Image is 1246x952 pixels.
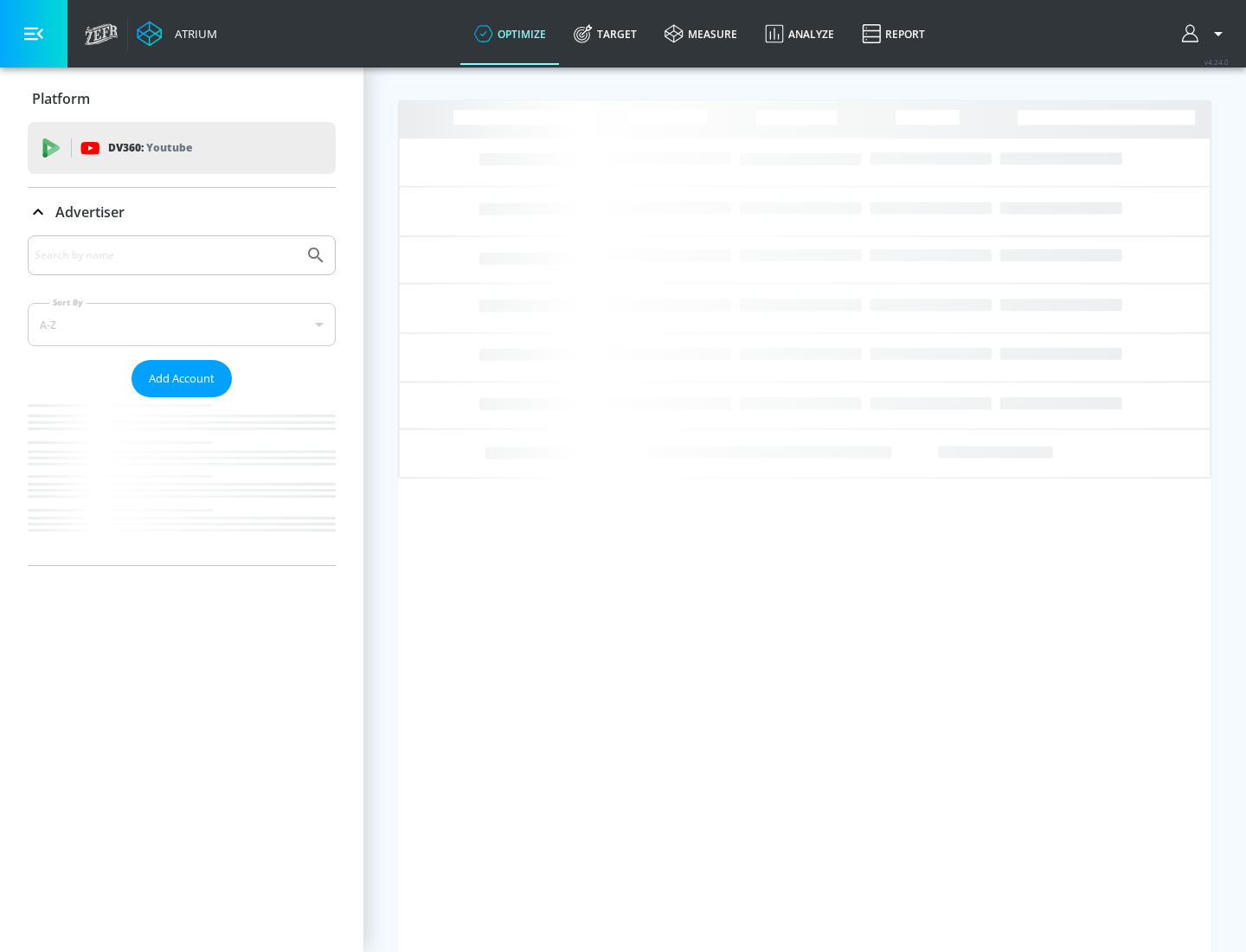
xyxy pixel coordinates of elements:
div: Atrium [168,26,217,42]
div: Advertiser [28,188,336,236]
span: v 4.24.0 [1204,57,1229,67]
div: Advertiser [28,235,336,565]
span: Add Account [149,369,215,389]
label: Sort By [49,297,87,308]
p: Youtube [146,138,192,157]
a: Analyze [751,3,848,65]
div: A-Z [28,303,336,346]
p: DV360: [108,138,192,158]
div: DV360: Youtube [28,122,336,174]
nav: list of Advertiser [28,397,336,565]
a: optimize [460,3,560,65]
button: Add Account [132,360,232,397]
a: Report [848,3,939,65]
div: Platform [28,74,336,123]
input: Search by name [35,244,297,267]
a: Atrium [137,21,217,47]
p: Advertiser [55,203,125,222]
a: measure [651,3,751,65]
a: Target [560,3,651,65]
p: Platform [32,89,90,108]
